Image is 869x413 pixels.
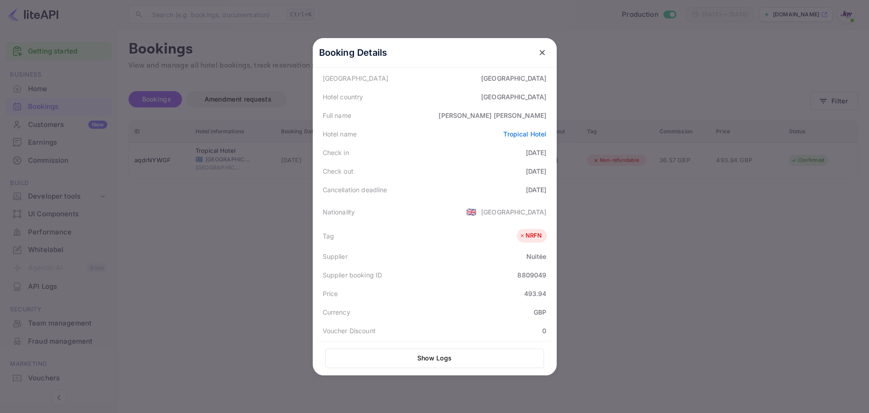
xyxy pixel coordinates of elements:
div: Full name [323,111,351,120]
div: [GEOGRAPHIC_DATA] [481,207,547,217]
div: 8809049 [517,270,546,280]
div: Hotel name [323,129,357,139]
div: NRFN [519,231,542,240]
div: Supplier [323,252,348,261]
a: Tropical Hotel [503,130,546,138]
p: Booking Details [319,46,387,59]
div: 493.94 [524,289,547,298]
div: [GEOGRAPHIC_DATA] [481,92,547,102]
div: Check in [323,148,349,157]
div: Price [323,289,338,298]
button: Show Logs [325,349,544,368]
div: Cancellation deadline [323,185,387,194]
div: GBP [534,307,546,317]
div: [DATE] [526,148,547,157]
div: Hotel country [323,92,363,102]
div: Check out [323,166,353,176]
div: [GEOGRAPHIC_DATA] [323,73,389,83]
div: Nationality [323,207,355,217]
span: United States [466,204,477,220]
div: [GEOGRAPHIC_DATA] [481,73,547,83]
div: [DATE] [526,185,547,194]
div: [DATE] [526,166,547,176]
div: Nuitée [526,252,547,261]
div: Voucher Discount [323,326,376,335]
div: Supplier booking ID [323,270,382,280]
button: close [534,44,550,61]
div: Currency [323,307,350,317]
div: [PERSON_NAME] [PERSON_NAME] [439,111,546,120]
div: 0 [542,326,546,335]
div: Tag [323,231,334,241]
